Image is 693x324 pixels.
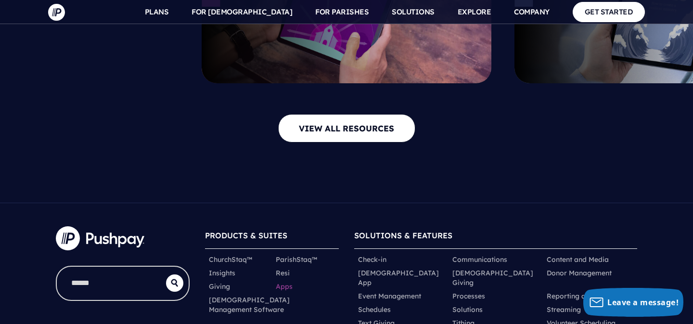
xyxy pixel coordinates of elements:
a: Content and Media [547,255,609,264]
a: Streaming [547,305,581,314]
a: Donor Management [547,268,612,278]
a: Solutions [452,305,483,314]
span: Leave a message! [607,297,679,308]
h6: SOLUTIONS & FEATURES [354,226,637,249]
a: Communications [452,255,507,264]
a: Event Management [358,291,421,301]
a: Insights [209,268,235,278]
h6: PRODUCTS & SUITES [205,226,339,249]
a: ChurchStaq™ [209,255,252,264]
a: Processes [452,291,485,301]
a: [DEMOGRAPHIC_DATA] App [358,268,445,287]
a: GET STARTED [573,2,645,22]
a: [DEMOGRAPHIC_DATA] Giving [452,268,539,287]
a: Check-in [358,255,386,264]
a: Apps [276,282,293,291]
a: Schedules [358,305,391,314]
a: Resi [276,268,290,278]
a: ParishStaq™ [276,255,317,264]
a: [DEMOGRAPHIC_DATA] Management Software [209,295,290,314]
button: Leave a message! [583,288,683,317]
a: VIEW ALL RESOURCES [278,114,415,143]
a: Reporting and Insights [547,291,622,301]
a: Giving [209,282,230,291]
